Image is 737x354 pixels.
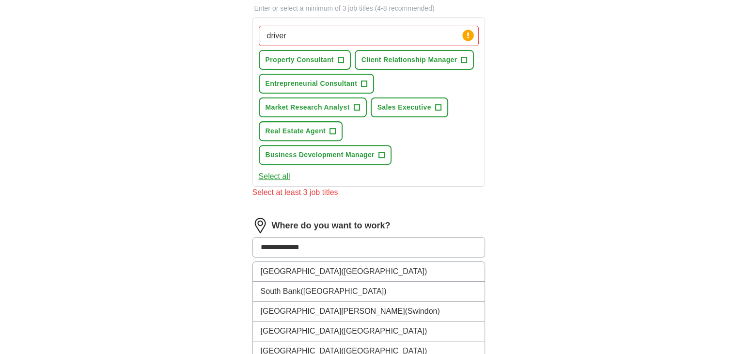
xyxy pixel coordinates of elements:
span: ([GEOGRAPHIC_DATA]) [341,327,427,335]
input: Type a job title and press enter [259,26,479,46]
span: (Swindon) [405,307,440,315]
span: Market Research Analyst [266,102,350,113]
button: Market Research Analyst [259,97,367,117]
span: ([GEOGRAPHIC_DATA]) [341,267,427,275]
button: Entrepreneurial Consultant [259,74,375,94]
li: [GEOGRAPHIC_DATA] [253,262,485,282]
div: Select at least 3 job titles [252,187,485,198]
span: Entrepreneurial Consultant [266,79,358,89]
button: Sales Executive [371,97,448,117]
button: Real Estate Agent [259,121,343,141]
li: [GEOGRAPHIC_DATA] [253,322,485,341]
span: Real Estate Agent [266,126,326,136]
span: Business Development Manager [266,150,375,160]
span: ([GEOGRAPHIC_DATA]) [300,287,386,295]
img: location.png [252,218,268,233]
button: Client Relationship Manager [355,50,474,70]
span: Client Relationship Manager [361,55,457,65]
button: Property Consultant [259,50,351,70]
li: [GEOGRAPHIC_DATA][PERSON_NAME] [253,302,485,322]
span: Property Consultant [266,55,334,65]
button: Business Development Manager [259,145,392,165]
span: Sales Executive [377,102,431,113]
label: Where do you want to work? [272,219,391,232]
li: South Bank [253,282,485,302]
p: Enter or select a minimum of 3 job titles (4-8 recommended) [252,3,485,14]
button: Select all [259,171,290,182]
